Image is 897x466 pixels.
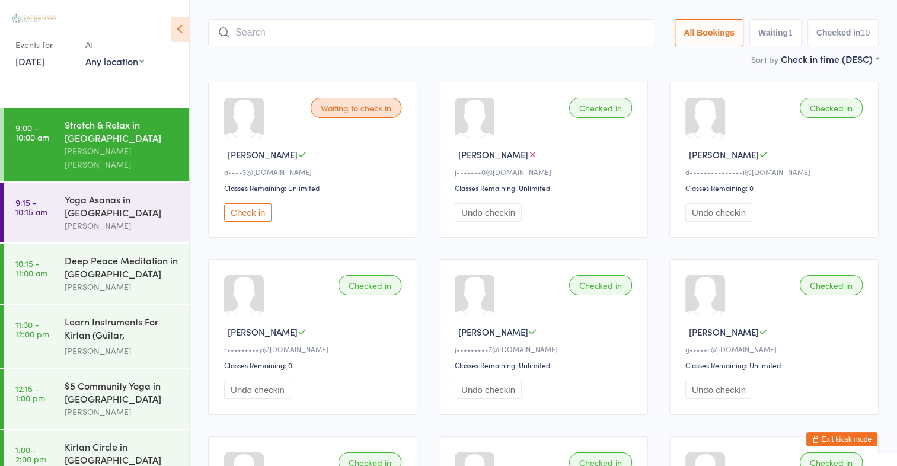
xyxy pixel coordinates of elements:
input: Search [208,19,655,46]
div: Any location [85,55,144,68]
button: Checked in10 [807,19,879,46]
div: Checked in [569,98,632,118]
div: At [85,35,144,55]
div: Waiting to check in [311,98,401,118]
div: [PERSON_NAME] [65,280,179,293]
a: 10:15 -11:00 amDeep Peace Meditation in [GEOGRAPHIC_DATA][PERSON_NAME] [4,244,189,304]
div: Deep Peace Meditation in [GEOGRAPHIC_DATA] [65,254,179,280]
div: Checked in [800,275,863,295]
span: [PERSON_NAME] [458,148,528,161]
div: Stretch & Relax in [GEOGRAPHIC_DATA] [65,118,179,144]
span: [PERSON_NAME] [458,325,528,338]
span: [PERSON_NAME] [228,148,298,161]
div: Classes Remaining: Unlimited [224,183,405,193]
div: Events for [15,35,74,55]
a: [DATE] [15,55,44,68]
a: 9:00 -10:00 amStretch & Relax in [GEOGRAPHIC_DATA][PERSON_NAME] [PERSON_NAME] [4,108,189,181]
div: [PERSON_NAME] [65,219,179,232]
time: 10:15 - 11:00 am [15,258,47,277]
div: Kirtan Circle in [GEOGRAPHIC_DATA] [65,440,179,466]
button: Check in [224,203,272,222]
label: Sort by [751,53,778,65]
div: Classes Remaining: Unlimited [455,183,636,193]
div: d•••••••••••••••i@[DOMAIN_NAME] [685,167,866,177]
div: Yoga Asanas in [GEOGRAPHIC_DATA] [65,193,179,219]
span: [PERSON_NAME] [689,148,759,161]
div: r•••••••••y@[DOMAIN_NAME] [224,344,405,354]
div: [PERSON_NAME] [65,344,179,358]
button: Undo checkin [685,381,752,399]
button: All Bookings [675,19,743,46]
time: 9:00 - 10:00 am [15,123,49,142]
div: Checked in [569,275,632,295]
button: Undo checkin [455,381,522,399]
a: 9:15 -10:15 amYoga Asanas in [GEOGRAPHIC_DATA][PERSON_NAME] [4,183,189,242]
div: j•••••••0@[DOMAIN_NAME] [455,167,636,177]
div: Check in time (DESC) [781,52,879,65]
button: Undo checkin [685,203,752,222]
div: g•••••c@[DOMAIN_NAME] [685,344,866,354]
time: 9:15 - 10:15 am [15,197,47,216]
a: 12:15 -1:00 pm$5 Community Yoga in [GEOGRAPHIC_DATA][PERSON_NAME] [4,369,189,429]
button: Undo checkin [455,203,522,222]
div: a••••3@[DOMAIN_NAME] [224,167,405,177]
span: [PERSON_NAME] [689,325,759,338]
a: 11:30 -12:00 pmLearn Instruments For Kirtan (Guitar, Harmonium, U...[PERSON_NAME] [4,305,189,368]
div: Learn Instruments For Kirtan (Guitar, Harmonium, U... [65,315,179,344]
div: Checked in [339,275,401,295]
div: [PERSON_NAME] [PERSON_NAME] [65,144,179,171]
time: 1:00 - 2:00 pm [15,445,46,464]
time: 11:30 - 12:00 pm [15,320,49,339]
div: Classes Remaining: Unlimited [685,360,866,370]
time: 12:15 - 1:00 pm [15,384,45,403]
span: [PERSON_NAME] [228,325,298,338]
button: Exit kiosk mode [806,432,877,446]
div: 1 [788,28,793,37]
div: j•••••••••7@[DOMAIN_NAME] [455,344,636,354]
button: Undo checkin [224,381,291,399]
div: Classes Remaining: Unlimited [455,360,636,370]
button: Waiting1 [749,19,802,46]
div: $5 Community Yoga in [GEOGRAPHIC_DATA] [65,379,179,405]
div: Classes Remaining: 0 [685,183,866,193]
div: [PERSON_NAME] [65,405,179,419]
div: Classes Remaining: 0 [224,360,405,370]
div: Checked in [800,98,863,118]
div: 10 [860,28,870,37]
img: Australian School of Meditation & Yoga (Gold Coast) [12,14,56,23]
